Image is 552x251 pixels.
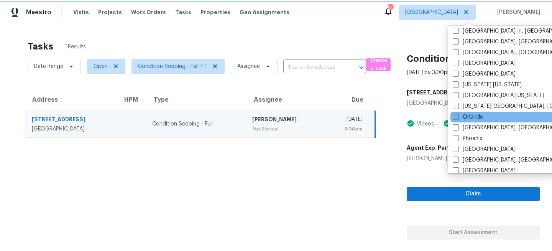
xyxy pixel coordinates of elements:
[117,89,146,111] th: HPM
[98,8,122,16] span: Projects
[25,89,117,111] th: Address
[324,89,375,111] th: Due
[453,167,516,175] label: [GEOGRAPHIC_DATA]
[366,58,391,71] button: Create a Task
[405,8,458,16] span: [GEOGRAPHIC_DATA]
[32,116,110,125] div: [STREET_ADDRESS]
[34,63,63,70] span: Date Range
[453,113,483,121] label: Orlando
[252,125,318,133] div: Not Started
[200,8,230,16] span: Properties
[443,119,451,127] img: Artifact Present Icon
[388,5,393,12] div: 51
[252,116,318,125] div: [PERSON_NAME]
[453,70,516,78] label: [GEOGRAPHIC_DATA]
[494,8,540,16] span: [PERSON_NAME]
[407,119,414,127] img: Artifact Present Icon
[453,81,522,89] label: [US_STATE] [US_STATE]
[413,189,534,199] span: Claim
[453,145,516,153] label: [GEOGRAPHIC_DATA]
[407,144,459,152] h5: Agent Exp. Partner
[94,63,108,70] span: Open
[407,99,540,107] div: [GEOGRAPHIC_DATA]
[246,89,324,111] th: Assignee
[152,120,240,128] div: Condition Scoping - Full
[240,8,289,16] span: Geo Assignments
[146,89,246,111] th: Type
[237,63,260,70] span: Assignee
[26,8,51,16] span: Maestro
[414,120,434,128] div: Videos
[370,56,387,74] span: Create a Task
[175,10,191,15] span: Tasks
[131,8,166,16] span: Work Orders
[453,92,544,99] label: [GEOGRAPHIC_DATA][US_STATE]
[330,116,363,125] div: [DATE]
[138,63,207,70] span: Condition Scoping - Full + 1
[407,89,460,96] h5: [STREET_ADDRESS]
[32,125,110,133] div: [GEOGRAPHIC_DATA]
[407,55,513,63] h2: Condition Scoping - Full
[330,125,363,133] div: 3:00pm
[407,187,540,201] button: Claim
[356,62,367,73] button: Open
[73,8,89,16] span: Visits
[453,135,482,142] label: Phoenix
[453,59,516,67] label: [GEOGRAPHIC_DATA]
[28,43,53,50] h2: Tasks
[407,69,452,76] div: [DATE] by 3:00pm
[66,43,86,51] span: 1 Results
[407,155,459,162] div: [PERSON_NAME]
[283,61,345,73] input: Search by address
